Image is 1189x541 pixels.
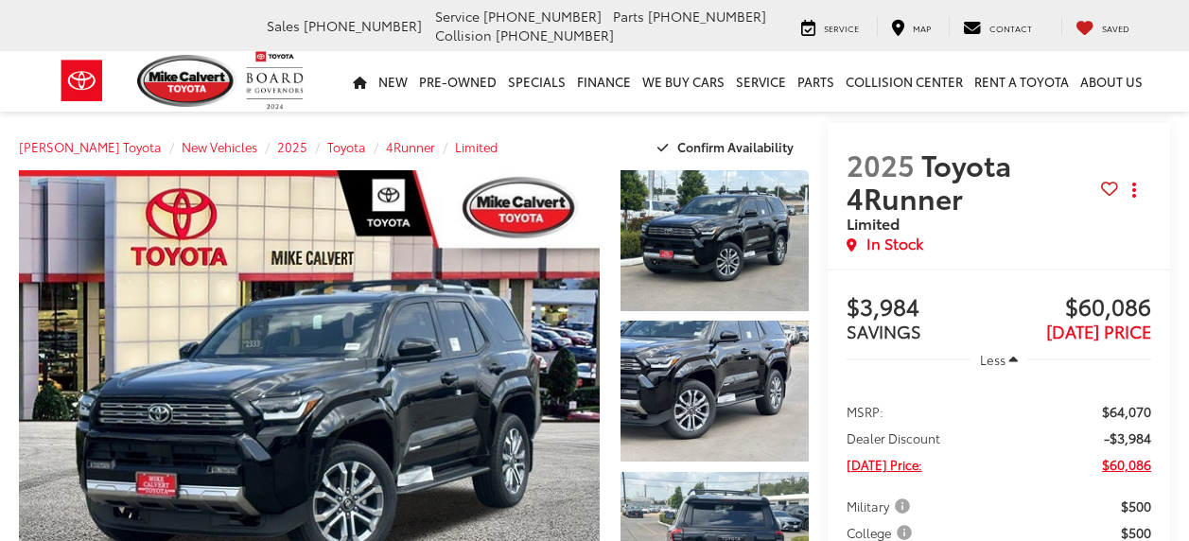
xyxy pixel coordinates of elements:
[571,51,637,112] a: Finance
[613,7,644,26] span: Parts
[304,16,422,35] span: [PHONE_NUMBER]
[1046,319,1151,343] span: [DATE] PRICE
[999,294,1151,323] span: $60,086
[502,51,571,112] a: Specials
[1061,17,1144,36] a: My Saved Vehicles
[373,51,413,112] a: New
[730,51,792,112] a: Service
[792,51,840,112] a: Parts
[913,22,931,34] span: Map
[621,170,808,311] a: Expand Photo 1
[847,212,900,234] span: Limited
[1118,174,1151,207] button: Actions
[621,321,808,462] a: Expand Photo 2
[182,138,257,155] a: New Vehicles
[847,497,914,515] span: Military
[1104,428,1151,447] span: -$3,984
[619,168,810,312] img: 2025 Toyota 4Runner Limited
[267,16,300,35] span: Sales
[847,455,922,474] span: [DATE] Price:
[1075,51,1148,112] a: About Us
[877,17,945,36] a: Map
[277,138,307,155] a: 2025
[969,51,1075,112] a: Rent a Toyota
[840,51,969,112] a: Collision Center
[787,17,873,36] a: Service
[496,26,614,44] span: [PHONE_NUMBER]
[970,342,1027,376] button: Less
[637,51,730,112] a: WE BUY CARS
[866,233,923,254] span: In Stock
[1102,455,1151,474] span: $60,086
[386,138,435,155] a: 4Runner
[677,138,794,155] span: Confirm Availability
[648,7,766,26] span: [PHONE_NUMBER]
[824,22,859,34] span: Service
[847,319,921,343] span: SAVINGS
[619,320,810,463] img: 2025 Toyota 4Runner Limited
[847,144,1011,218] span: Toyota 4Runner
[847,294,999,323] span: $3,984
[46,50,117,112] img: Toyota
[1102,402,1151,421] span: $64,070
[1102,22,1129,34] span: Saved
[19,138,162,155] a: [PERSON_NAME] Toyota
[949,17,1046,36] a: Contact
[435,7,480,26] span: Service
[1132,183,1136,198] span: dropdown dots
[347,51,373,112] a: Home
[1121,497,1151,515] span: $500
[847,144,915,184] span: 2025
[989,22,1032,34] span: Contact
[137,55,237,107] img: Mike Calvert Toyota
[413,51,502,112] a: Pre-Owned
[327,138,366,155] a: Toyota
[483,7,602,26] span: [PHONE_NUMBER]
[455,138,498,155] a: Limited
[647,131,809,164] button: Confirm Availability
[980,351,1005,368] span: Less
[435,26,492,44] span: Collision
[847,497,917,515] button: Military
[847,428,940,447] span: Dealer Discount
[847,402,883,421] span: MSRP:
